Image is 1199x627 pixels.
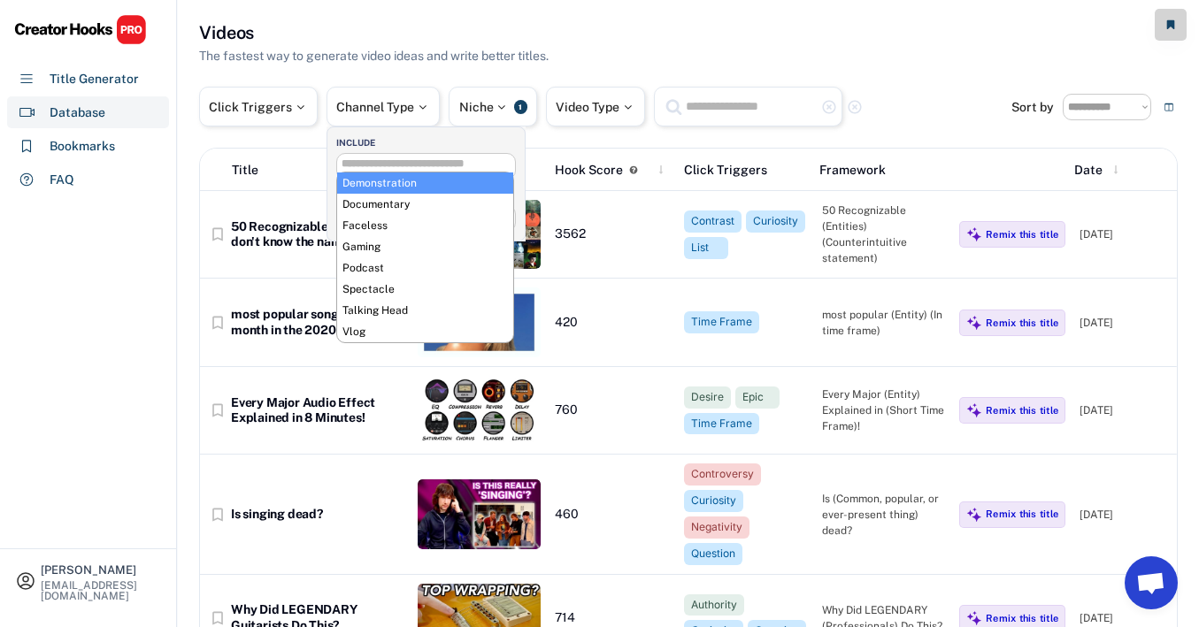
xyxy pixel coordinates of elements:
img: thumbnail.jpg [418,376,542,445]
div: [DATE] [1080,226,1168,242]
div: 460 [555,507,670,523]
button: highlight_remove [847,99,863,115]
div: Contrast [691,214,734,229]
div: Curiosity [691,493,736,508]
button: highlight_remove [821,99,837,115]
div: Database [50,103,105,122]
div: Controversy [691,467,754,482]
li: Podcast [337,257,513,279]
li: Demonstration [337,172,513,194]
div: Is singing dead? [231,507,404,523]
div: [DATE] [1080,610,1168,626]
div: Video Type [556,101,635,113]
a: Open chat [1125,556,1178,609]
div: Every Major Audio Effect Explained in 8 Minutes! [231,395,404,426]
div: Time Frame [691,417,752,432]
div: Remix this title [986,404,1058,417]
h3: Videos [199,20,254,45]
div: Remix this title [986,612,1058,624]
div: Title Generator [50,70,139,88]
div: Remix this title [986,317,1058,329]
li: Gaming [337,236,513,257]
div: Bookmarks [50,137,115,156]
div: Epic [742,390,772,405]
li: Talking Head [337,300,513,321]
img: MagicMajor%20%28Purple%29.svg [966,507,982,523]
div: Title [232,161,258,180]
li: Vlog [337,321,513,342]
div: 3562 [555,226,670,242]
img: CHPRO%20Logo.svg [14,14,147,45]
img: MagicMajor%20%28Purple%29.svg [966,402,982,418]
div: Question [691,547,735,562]
div: Click Triggers [209,101,308,113]
div: 714 [555,610,670,626]
div: Date [1074,161,1103,180]
div: Niche [459,101,510,113]
div: Authority [691,598,737,613]
div: Sort by [1011,101,1054,113]
div: Channel Type [336,101,430,113]
div: [PERSON_NAME] [41,564,161,576]
button: bookmark_border [209,401,227,419]
img: MagicMajor%20%28Purple%29.svg [966,610,982,626]
li: Faceless [337,215,513,236]
div: [DATE] [1080,402,1168,418]
div: 420 [555,315,670,331]
div: Curiosity [753,214,798,229]
div: INCLUDE [336,136,525,149]
div: 50 Recognizable (Entities) (Counterintuitive statement) [822,203,946,266]
div: Click Triggers [684,161,805,180]
div: 760 [555,402,670,418]
button: bookmark_border [209,506,227,524]
button: bookmark_border [209,314,227,332]
div: Is (Common, popular, or ever-present thing) dead? [822,491,946,539]
div: Every Major (Entity) Explained in (Short Time Frame)! [822,386,946,434]
div: Negativity [691,520,742,535]
li: Documentary [337,194,513,215]
li: Spectacle [337,279,513,300]
div: Remix this title [986,508,1058,520]
div: [DATE] [1080,315,1168,331]
div: 1 [514,100,527,114]
div: Hook Score [555,161,623,180]
div: [DATE] [1080,507,1168,523]
button: bookmark_border [209,609,227,627]
div: 50 Recognizable songs you don't know the name of [231,219,404,250]
div: FAQ [50,171,74,189]
div: [EMAIL_ADDRESS][DOMAIN_NAME] [41,580,161,601]
div: List [691,241,721,256]
div: Framework [819,161,941,180]
button: bookmark_border [209,226,227,243]
img: Screenshot%202025-02-23%20at%201.39.34%20PM.png [418,479,542,548]
div: The fastest way to generate video ideas and write better titles. [199,47,549,65]
div: most popular (Entity) (In time frame) [822,307,946,339]
div: Time Frame [691,315,752,330]
img: MagicMajor%20%28Purple%29.svg [966,315,982,331]
div: most popular song each month in the 2020s [231,307,404,338]
div: Remix this title [986,228,1058,241]
div: Desire [691,390,724,405]
img: MagicMajor%20%28Purple%29.svg [966,226,982,242]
